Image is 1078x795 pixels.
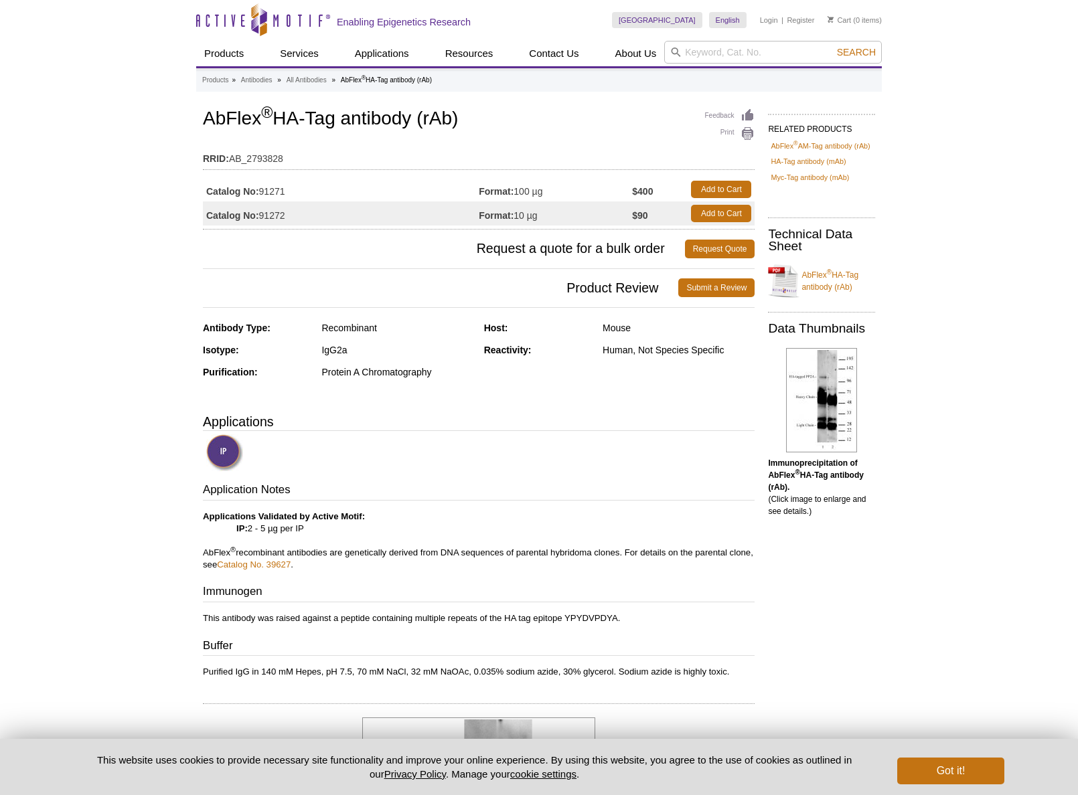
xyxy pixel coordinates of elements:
a: Print [705,126,755,141]
sup: ® [362,74,366,81]
h2: RELATED PRODUCTS [768,114,875,138]
img: Immunoprecipitation Validated [206,434,243,471]
li: » [232,76,236,84]
div: IgG2a [321,344,473,356]
p: Purified IgG in 140 mM Hepes, pH 7.5, 70 mM NaCl, 32 mM NaOAc, 0.035% sodium azide, 30% glycerol.... [203,666,755,678]
a: Cart [828,15,851,25]
a: Submit a Review [678,278,755,297]
td: 100 µg [479,177,632,201]
strong: Catalog No: [206,209,259,222]
strong: Format: [479,185,514,197]
li: AbFlex HA-Tag antibody (rAb) [341,76,432,84]
strong: $90 [632,209,647,222]
li: | [781,12,783,28]
strong: Isotype: [203,345,239,355]
b: Immunoprecipitation of AbFlex HA-Tag antibody (rAb). [768,458,864,492]
strong: Antibody Type: [203,323,271,333]
h3: Buffer [203,638,755,656]
strong: Purification: [203,367,258,377]
p: 2 - 5 µg per IP AbFlex recombinant antibodies are genetically derived from DNA sequences of paren... [203,511,755,571]
td: 91272 [203,201,479,226]
div: Protein A Chromatography [321,366,473,378]
strong: $400 [632,185,653,197]
a: Catalog No. 39627 [217,559,291,569]
strong: Catalog No: [206,185,259,197]
b: Applications Validated by Active Motif: [203,511,365,521]
a: English [709,12,747,28]
a: All Antibodies [287,74,327,86]
a: About Us [607,41,665,66]
a: Add to Cart [691,181,751,198]
li: » [331,76,335,84]
input: Keyword, Cat. No. [664,41,882,64]
h2: Enabling Epigenetics Research [337,16,471,28]
strong: Host: [484,323,508,333]
td: 10 µg [479,201,632,226]
a: [GEOGRAPHIC_DATA] [612,12,702,28]
img: AbFlex<sup>®</sup> HA-Tag antibody (rAb) tested by immunoprecipitation. [786,348,857,452]
a: Login [760,15,778,25]
button: cookie settings [510,768,576,780]
a: Register [787,15,814,25]
h3: Applications [203,412,755,432]
sup: ® [261,104,273,121]
h3: Immunogen [203,584,755,602]
a: Products [202,74,228,86]
span: Request a quote for a bulk order [203,240,685,258]
sup: ® [827,268,832,276]
sup: ® [795,468,799,476]
strong: Reactivity: [484,345,532,355]
a: Add to Cart [691,205,751,222]
strong: Format: [479,209,514,222]
h3: Application Notes [203,482,755,501]
a: Antibodies [241,74,273,86]
p: This antibody was raised against a peptide containing multiple repeats of the HA tag epitope YPYD... [203,612,755,624]
h1: AbFlex HA-Tag antibody (rAb) [203,108,755,131]
a: HA-Tag antibody (mAb) [771,155,846,167]
a: Feedback [705,108,755,123]
a: Services [272,41,327,66]
img: Your Cart [828,16,834,23]
div: Recombinant [321,322,473,334]
h2: Technical Data Sheet [768,228,875,252]
h2: Data Thumbnails [768,323,875,335]
span: Search [837,47,876,58]
a: Applications [347,41,417,66]
li: » [277,76,281,84]
td: 91271 [203,177,479,201]
div: Mouse [603,322,755,334]
a: Products [196,41,252,66]
a: Privacy Policy [384,768,446,780]
td: AB_2793828 [203,145,755,166]
strong: RRID: [203,153,229,165]
sup: ® [230,545,236,553]
sup: ® [793,140,798,147]
button: Search [833,46,880,58]
a: Myc-Tag antibody (mAb) [771,171,849,183]
a: Contact Us [521,41,587,66]
a: AbFlex®AM-Tag antibody (rAb) [771,140,870,152]
a: Request Quote [685,240,755,258]
a: AbFlex®HA-Tag antibody (rAb) [768,261,875,301]
span: Product Review [203,278,678,297]
p: This website uses cookies to provide necessary site functionality and improve your online experie... [74,753,875,781]
li: (0 items) [828,12,882,28]
button: Got it! [897,758,1004,784]
div: Human, Not Species Specific [603,344,755,356]
strong: IP: [236,523,248,533]
a: Resources [437,41,502,66]
p: (Click image to enlarge and see details.) [768,457,875,517]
